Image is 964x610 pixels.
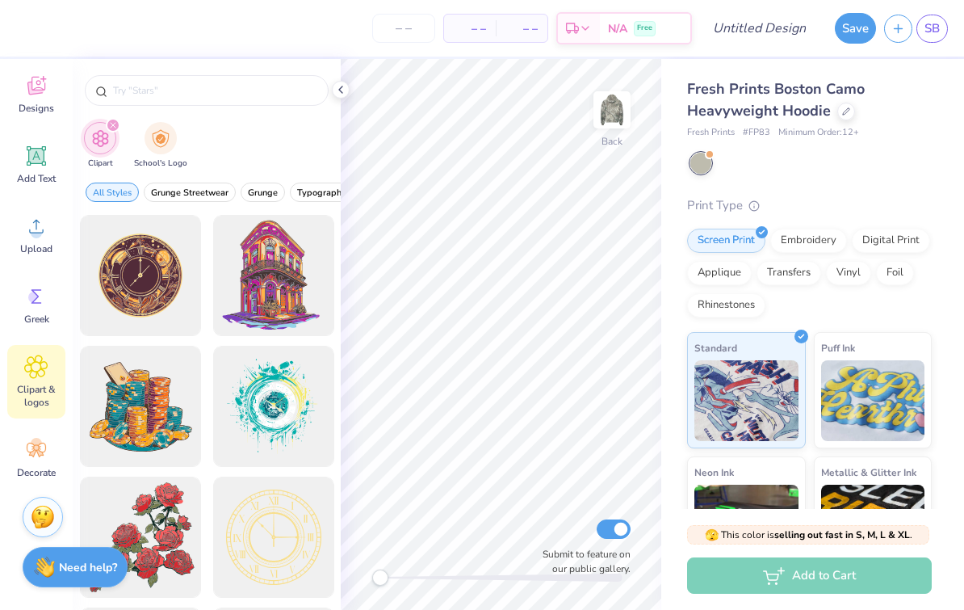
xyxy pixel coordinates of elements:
[134,122,187,170] div: filter for School's Logo
[84,122,116,170] div: filter for Clipart
[297,187,346,199] span: Typography
[596,94,628,126] img: Back
[134,122,187,170] button: filter button
[826,261,871,285] div: Vinyl
[24,313,49,326] span: Greek
[774,528,910,541] strong: selling out fast in S, M, L & XL
[687,196,932,215] div: Print Type
[134,158,187,170] span: School's Logo
[637,23,652,34] span: Free
[687,79,865,120] span: Fresh Prints Boston Camo Heavyweight Hoodie
[111,82,318,99] input: Try "Stars"
[248,187,278,199] span: Grunge
[372,14,435,43] input: – –
[687,229,765,253] div: Screen Print
[700,12,819,44] input: Untitled Design
[93,187,132,199] span: All Styles
[821,360,925,441] img: Puff Ink
[916,15,948,43] a: SB
[687,293,765,318] div: Rhinestones
[770,229,847,253] div: Embroidery
[17,466,56,479] span: Decorate
[505,20,538,37] span: – –
[687,261,752,285] div: Applique
[821,339,855,356] span: Puff Ink
[241,183,285,202] button: filter button
[152,129,170,148] img: School's Logo Image
[821,464,916,481] span: Metallic & Glitter Ink
[694,464,734,481] span: Neon Ink
[835,13,876,44] button: Save
[821,485,925,566] img: Metallic & Glitter Ink
[694,360,798,441] img: Standard
[757,261,821,285] div: Transfers
[687,126,735,140] span: Fresh Prints
[84,122,116,170] button: filter button
[290,183,354,202] button: filter button
[743,126,770,140] span: # FP83
[534,547,631,576] label: Submit to feature on our public gallery.
[852,229,930,253] div: Digital Print
[705,528,912,542] span: This color is .
[778,126,859,140] span: Minimum Order: 12 +
[876,261,914,285] div: Foil
[694,339,737,356] span: Standard
[601,134,622,149] div: Back
[17,172,56,185] span: Add Text
[694,485,798,566] img: Neon Ink
[151,187,228,199] span: Grunge Streetwear
[91,129,110,148] img: Clipart Image
[86,183,139,202] button: filter button
[19,102,54,115] span: Designs
[88,158,113,170] span: Clipart
[924,19,940,38] span: SB
[372,570,388,586] div: Accessibility label
[144,183,236,202] button: filter button
[20,242,52,255] span: Upload
[608,20,627,37] span: N/A
[10,383,63,409] span: Clipart & logos
[454,20,486,37] span: – –
[59,560,117,575] strong: Need help?
[705,528,719,543] span: 🫣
